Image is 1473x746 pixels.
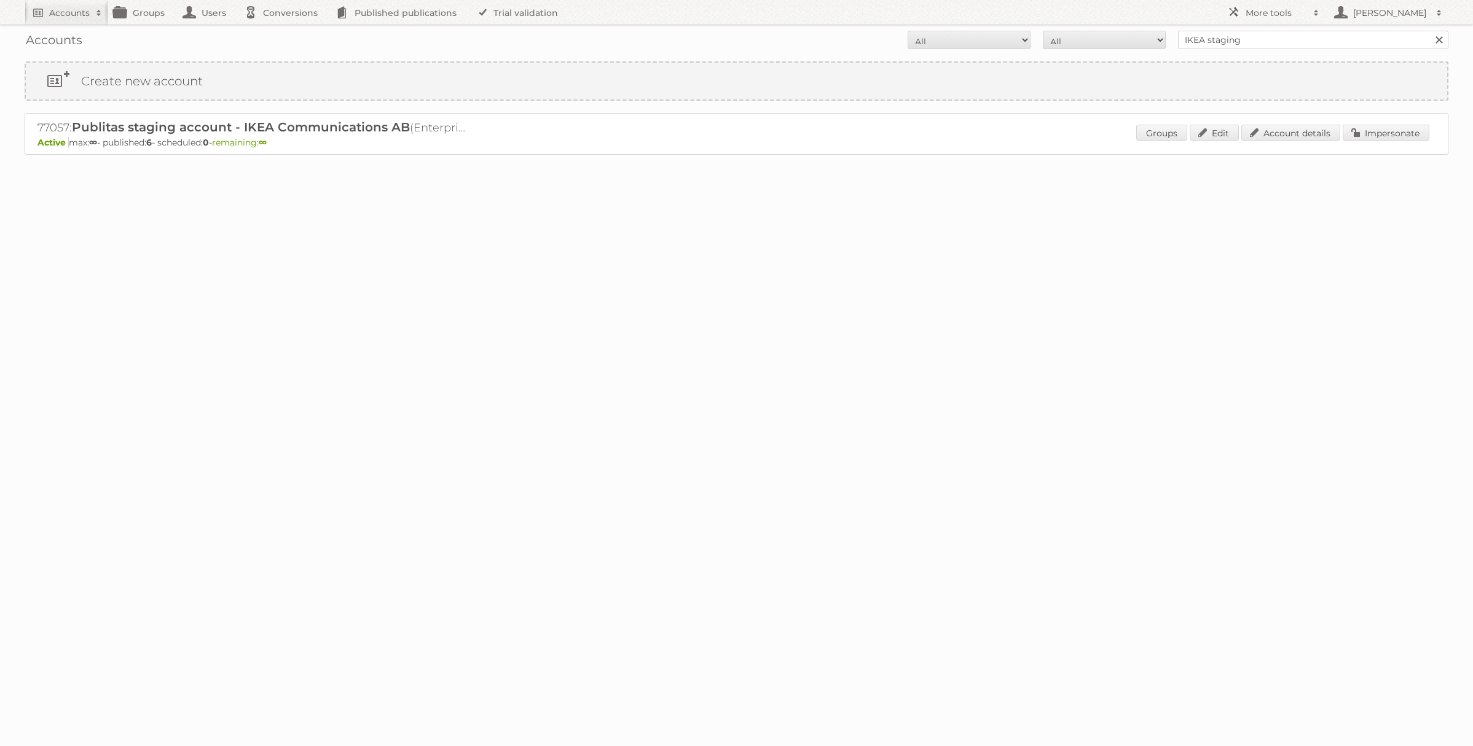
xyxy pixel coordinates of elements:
[212,137,267,148] span: remaining:
[1190,125,1239,141] a: Edit
[1136,125,1187,141] a: Groups
[26,63,1447,99] a: Create new account
[37,137,69,148] span: Active
[89,137,97,148] strong: ∞
[49,7,90,19] h2: Accounts
[1241,125,1340,141] a: Account details
[1343,125,1429,141] a: Impersonate
[1350,7,1430,19] h2: [PERSON_NAME]
[259,137,267,148] strong: ∞
[146,137,152,148] strong: 6
[203,137,209,148] strong: 0
[37,137,1436,148] p: max: - published: - scheduled: -
[72,120,410,134] span: Publitas staging account - IKEA Communications AB
[1246,7,1307,19] h2: More tools
[37,120,468,136] h2: 77057: (Enterprise ∞) - TRIAL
